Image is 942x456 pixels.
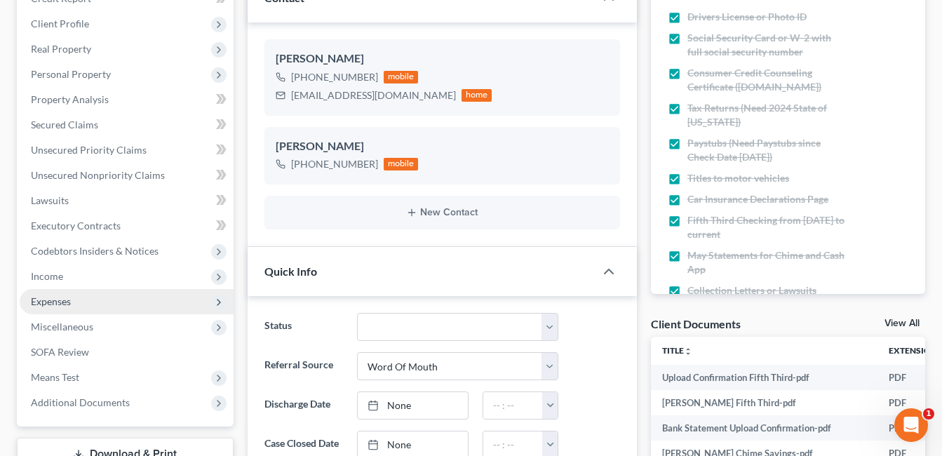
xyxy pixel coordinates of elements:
span: 1 [923,408,934,420]
input: -- : -- [483,392,543,419]
span: Paystubs (Need Paystubs since Check Date [DATE]) [687,136,845,164]
span: Unsecured Priority Claims [31,144,147,156]
span: Income [31,270,63,282]
a: Unsecured Priority Claims [20,138,234,163]
td: [PERSON_NAME] Fifth Third-pdf [651,390,877,415]
div: [EMAIL_ADDRESS][DOMAIN_NAME] [291,88,456,102]
a: Secured Claims [20,112,234,138]
span: Codebtors Insiders & Notices [31,245,159,257]
label: Referral Source [257,352,350,380]
div: home [462,89,492,102]
div: Client Documents [651,316,741,331]
span: Property Analysis [31,93,109,105]
label: Discharge Date [257,391,350,420]
a: SOFA Review [20,340,234,365]
span: Fifth Third Checking from [DATE] to current [687,213,845,241]
div: [PHONE_NUMBER] [291,157,378,171]
a: Unsecured Nonpriority Claims [20,163,234,188]
a: Lawsuits [20,188,234,213]
span: Executory Contracts [31,220,121,232]
a: Titleunfold_more [662,345,692,356]
span: Unsecured Nonpriority Claims [31,169,165,181]
span: Secured Claims [31,119,98,130]
i: unfold_more [684,347,692,356]
div: [PHONE_NUMBER] [291,70,378,84]
a: View All [884,318,920,328]
div: mobile [384,71,419,83]
span: May Statements for Chime and Cash App [687,248,845,276]
span: Consumer Credit Counseling Certificate ([DOMAIN_NAME]) [687,66,845,94]
iframe: Intercom live chat [894,408,928,442]
span: Social Security Card or W-2 with full social security number [687,31,845,59]
div: mobile [384,158,419,170]
div: [PERSON_NAME] [276,138,609,155]
span: Real Property [31,43,91,55]
div: [PERSON_NAME] [276,51,609,67]
span: Miscellaneous [31,321,93,333]
td: Upload Confirmation Fifth Third-pdf [651,365,877,390]
span: Quick Info [264,264,317,278]
span: Expenses [31,295,71,307]
span: Means Test [31,371,79,383]
button: New Contact [276,207,609,218]
a: Property Analysis [20,87,234,112]
span: Tax Returns (Need 2024 State of [US_STATE]) [687,101,845,129]
span: Personal Property [31,68,111,80]
span: Client Profile [31,18,89,29]
span: Drivers License or Photo ID [687,10,807,24]
span: Collection Letters or Lawsuits [687,283,816,297]
label: Status [257,313,350,341]
span: Lawsuits [31,194,69,206]
a: Executory Contracts [20,213,234,239]
a: None [358,392,468,419]
span: SOFA Review [31,346,89,358]
td: Bank Statement Upload Confirmation-pdf [651,415,877,441]
span: Additional Documents [31,396,130,408]
span: Car Insurance Declarations Page [687,192,828,206]
span: Titles to motor vehicles [687,171,789,185]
